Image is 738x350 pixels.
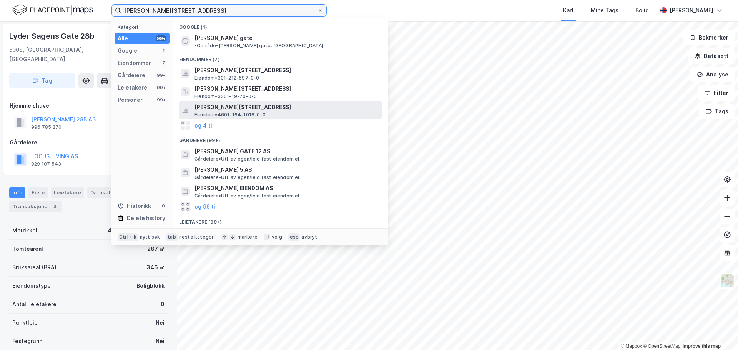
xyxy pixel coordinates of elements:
[700,313,738,350] div: Kontrollprogram for chat
[288,233,300,241] div: esc
[12,300,57,309] div: Antall leietakere
[12,263,57,272] div: Bruksareal (BRA)
[9,201,62,212] div: Transaksjoner
[9,73,75,88] button: Tag
[194,43,323,49] span: Område • [PERSON_NAME] gate, [GEOGRAPHIC_DATA]
[12,3,93,17] img: logo.f888ab2527a4732fd821a326f86c7f29.svg
[173,213,388,227] div: Leietakere (99+)
[301,234,317,240] div: avbryt
[87,187,116,198] div: Datasett
[194,43,197,48] span: •
[160,203,166,209] div: 0
[31,124,61,130] div: 996 785 270
[166,233,178,241] div: tab
[118,58,151,68] div: Eiendommer
[9,187,25,198] div: Info
[161,300,165,309] div: 0
[51,187,84,198] div: Leietakere
[28,187,48,198] div: Eiere
[688,48,735,64] button: Datasett
[12,337,42,346] div: Festegrunn
[683,343,721,349] a: Improve this map
[173,18,388,32] div: Google (1)
[31,161,61,167] div: 929 107 543
[194,33,253,43] span: [PERSON_NAME] gate
[194,121,214,130] button: og 4 til
[194,174,301,181] span: Gårdeiere • Utl. av egen/leid fast eiendom el.
[108,226,165,235] div: 4601-164-1266-0-0
[118,233,138,241] div: Ctrl + k
[118,24,170,30] div: Kategori
[591,6,618,15] div: Mine Tags
[127,214,165,223] div: Delete history
[194,103,379,112] span: [PERSON_NAME][STREET_ADDRESS]
[699,104,735,119] button: Tags
[194,66,379,75] span: [PERSON_NAME][STREET_ADDRESS]
[12,244,43,254] div: Tomteareal
[156,72,166,78] div: 99+
[140,234,160,240] div: nytt søk
[690,67,735,82] button: Analyse
[147,244,165,254] div: 287 ㎡
[9,30,96,42] div: Lyder Sagens Gate 28b
[621,343,642,349] a: Mapbox
[173,131,388,145] div: Gårdeiere (99+)
[194,184,379,193] span: [PERSON_NAME] EIENDOM AS
[194,112,266,118] span: Eiendom • 4601-164-1016-0-0
[670,6,713,15] div: [PERSON_NAME]
[272,234,282,240] div: velg
[156,318,165,327] div: Nei
[698,85,735,101] button: Filter
[238,234,258,240] div: markere
[173,50,388,64] div: Eiendommer (7)
[156,97,166,103] div: 99+
[118,71,145,80] div: Gårdeiere
[194,165,379,174] span: [PERSON_NAME] 5 AS
[9,45,125,64] div: 5008, [GEOGRAPHIC_DATA], [GEOGRAPHIC_DATA]
[635,6,649,15] div: Bolig
[194,156,301,162] span: Gårdeiere • Utl. av egen/leid fast eiendom el.
[118,34,128,43] div: Alle
[118,95,143,105] div: Personer
[10,138,167,147] div: Gårdeiere
[700,313,738,350] iframe: Chat Widget
[720,274,735,288] img: Z
[121,5,317,16] input: Søk på adresse, matrikkel, gårdeiere, leietakere eller personer
[156,35,166,41] div: 99+
[160,60,166,66] div: 7
[51,203,59,211] div: 8
[194,202,217,211] button: og 96 til
[156,85,166,91] div: 99+
[12,281,51,290] div: Eiendomstype
[194,193,301,199] span: Gårdeiere • Utl. av egen/leid fast eiendom el.
[179,234,215,240] div: neste kategori
[194,75,259,81] span: Eiendom • 301-212-597-0-0
[10,101,167,110] div: Hjemmelshaver
[12,318,38,327] div: Punktleie
[136,281,165,290] div: Boligblokk
[683,30,735,45] button: Bokmerker
[194,84,379,93] span: [PERSON_NAME][STREET_ADDRESS]
[146,263,165,272] div: 346 ㎡
[12,226,37,235] div: Matrikkel
[194,93,257,100] span: Eiendom • 3301-19-70-0-0
[118,201,151,211] div: Historikk
[194,147,379,156] span: [PERSON_NAME] GATE 12 AS
[160,48,166,54] div: 1
[563,6,574,15] div: Kart
[156,337,165,346] div: Nei
[643,343,680,349] a: OpenStreetMap
[118,46,137,55] div: Google
[118,83,147,92] div: Leietakere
